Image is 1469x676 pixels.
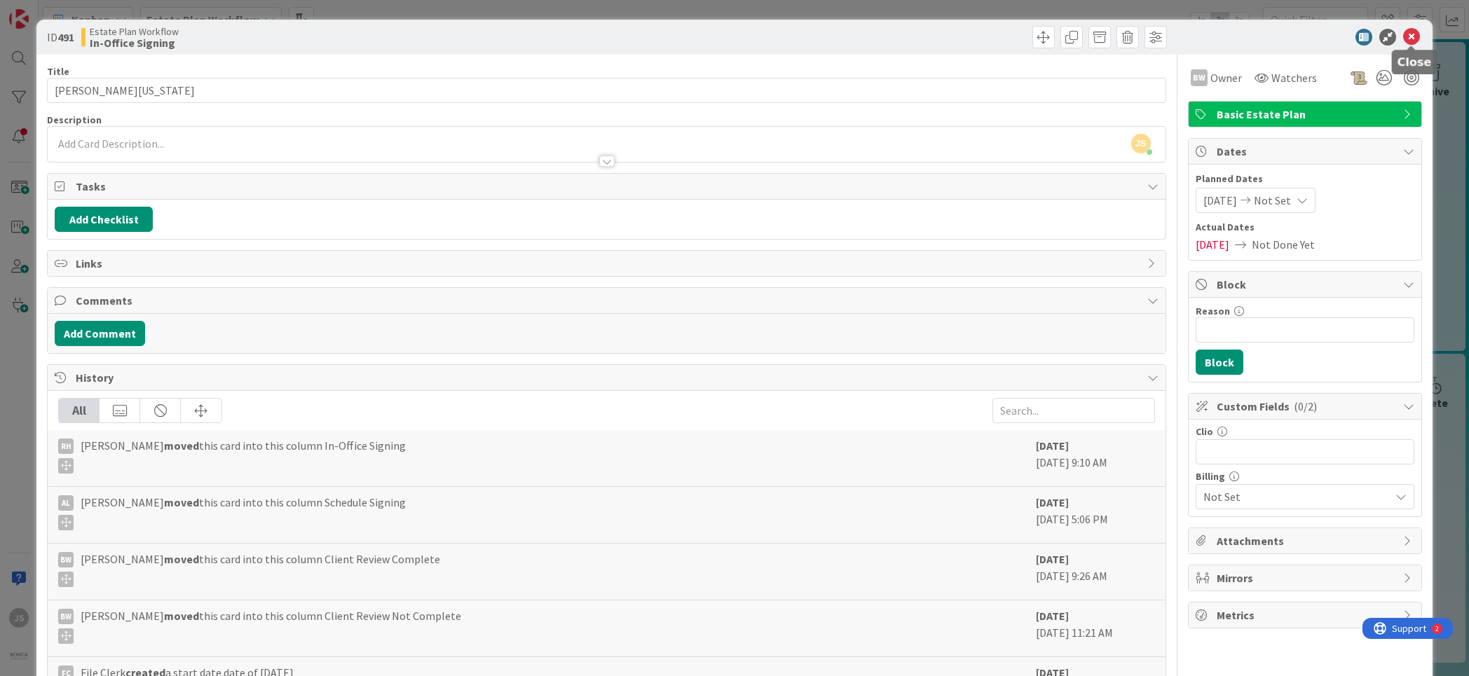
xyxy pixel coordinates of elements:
div: 2 [73,6,76,17]
span: Tasks [76,178,1140,195]
button: Add Comment [55,321,145,346]
span: [PERSON_NAME] this card into this column Schedule Signing [81,494,406,530]
span: Custom Fields [1217,398,1396,415]
b: [DATE] [1036,439,1069,453]
span: Mirrors [1217,570,1396,586]
span: Watchers [1271,69,1317,86]
span: [PERSON_NAME] this card into this column In-Office Signing [81,437,406,474]
div: BW [58,552,74,567]
input: type card name here... [47,78,1166,103]
b: 491 [57,30,74,44]
div: Billing [1196,471,1414,481]
span: [PERSON_NAME] this card into this column Client Review Not Complete [81,607,461,644]
b: moved [164,439,199,453]
b: [DATE] [1036,609,1069,623]
span: Not Set [1203,488,1390,505]
h5: Close [1398,55,1432,69]
span: JS [1131,134,1151,153]
div: [DATE] 9:26 AM [1036,551,1155,593]
span: Estate Plan Workflow [90,26,179,37]
input: Search... [992,398,1155,423]
span: Planned Dates [1196,172,1414,186]
label: Reason [1196,305,1230,317]
div: BW [58,609,74,624]
b: [DATE] [1036,495,1069,509]
b: In-Office Signing [90,37,179,48]
span: History [76,369,1140,386]
label: Title [47,65,69,78]
span: Comments [76,292,1140,309]
b: moved [164,609,199,623]
span: [PERSON_NAME] this card into this column Client Review Complete [81,551,440,587]
button: Add Checklist [55,207,153,232]
span: Metrics [1217,607,1396,623]
span: Actual Dates [1196,220,1414,235]
span: ID [47,29,74,46]
b: moved [164,495,199,509]
span: Dates [1217,143,1396,160]
div: [DATE] 11:21 AM [1036,607,1155,649]
div: All [59,399,100,422]
div: AL [58,495,74,511]
span: ( 0/2 ) [1294,399,1317,413]
span: Block [1217,276,1396,293]
div: Clio [1196,427,1414,436]
span: [DATE] [1196,236,1229,253]
span: Owner [1210,69,1242,86]
button: Block [1196,350,1243,375]
span: Support [29,2,64,19]
div: [DATE] 5:06 PM [1036,494,1155,536]
b: [DATE] [1036,552,1069,566]
div: [DATE] 9:10 AM [1036,437,1155,479]
b: moved [164,552,199,566]
span: Links [76,255,1140,272]
span: Basic Estate Plan [1217,106,1396,123]
div: RH [58,439,74,454]
span: Not Done Yet [1252,236,1315,253]
span: Attachments [1217,532,1396,549]
div: BW [1191,69,1208,86]
span: [DATE] [1203,192,1237,209]
span: Description [47,113,102,126]
span: Not Set [1254,192,1291,209]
